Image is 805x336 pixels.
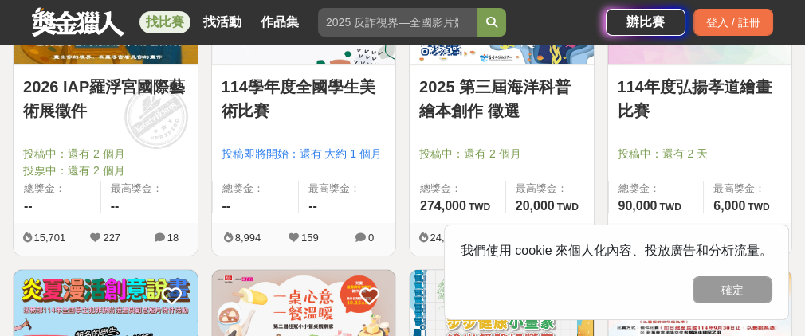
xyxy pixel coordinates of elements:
[618,75,783,123] a: 114年度弘揚孝道繪畫比賽
[606,9,685,36] a: 辦比賽
[618,199,658,213] span: 90,000
[235,232,261,244] span: 8,994
[254,11,305,33] a: 作品集
[197,11,248,33] a: 找活動
[34,232,66,244] span: 15,701
[23,146,188,162] span: 投稿中：還有 2 個月
[461,244,772,257] span: 我們使用 cookie 來個人化內容、投放廣告和分析流量。
[318,8,477,37] input: 2025 反詐視界—全國影片競賽
[301,232,319,244] span: 159
[167,232,179,244] span: 18
[618,146,783,162] span: 投稿中：還有 2 天
[693,9,773,36] div: 登入 / 註冊
[748,201,769,213] span: TWD
[469,201,490,213] span: TWD
[24,181,91,197] span: 總獎金：
[368,232,374,244] span: 0
[23,75,188,123] a: 2026 IAP羅浮宮國際藝術展徵件
[24,199,33,213] span: --
[222,199,231,213] span: --
[516,199,555,213] span: 20,000
[618,181,694,197] span: 總獎金：
[420,199,466,213] span: 274,000
[308,199,317,213] span: --
[222,181,289,197] span: 總獎金：
[693,276,772,303] button: 確定
[139,11,190,33] a: 找比賽
[430,232,462,244] span: 24,512
[557,201,579,213] span: TWD
[420,181,496,197] span: 總獎金：
[419,75,584,123] a: 2025 第三屆海洋科普繪本創作 徵選
[713,199,745,213] span: 6,000
[103,232,120,244] span: 227
[111,181,188,197] span: 最高獎金：
[516,181,584,197] span: 最高獎金：
[111,199,120,213] span: --
[659,201,681,213] span: TWD
[308,181,386,197] span: 最高獎金：
[713,181,782,197] span: 最高獎金：
[419,146,584,162] span: 投稿中：還有 2 個月
[23,162,188,179] span: 投票中：還有 2 個月
[222,146,387,162] span: 投稿即將開始：還有 大約 1 個月
[222,75,387,123] a: 114學年度全國學生美術比賽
